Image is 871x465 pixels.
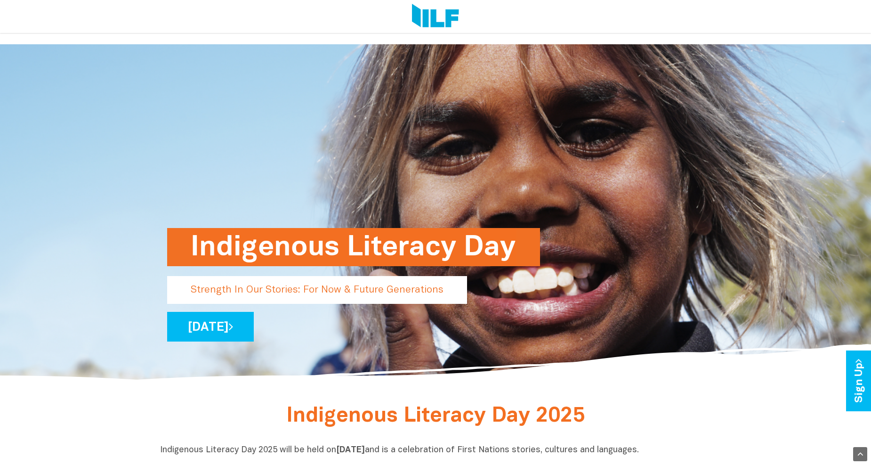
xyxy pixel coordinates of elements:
[167,276,467,304] p: Strength In Our Stories: For Now & Future Generations
[336,446,365,454] b: [DATE]
[853,447,867,461] div: Scroll Back to Top
[191,228,516,266] h1: Indigenous Literacy Day
[286,407,585,426] span: Indigenous Literacy Day 2025
[412,4,459,29] img: Logo
[167,312,254,342] a: [DATE]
